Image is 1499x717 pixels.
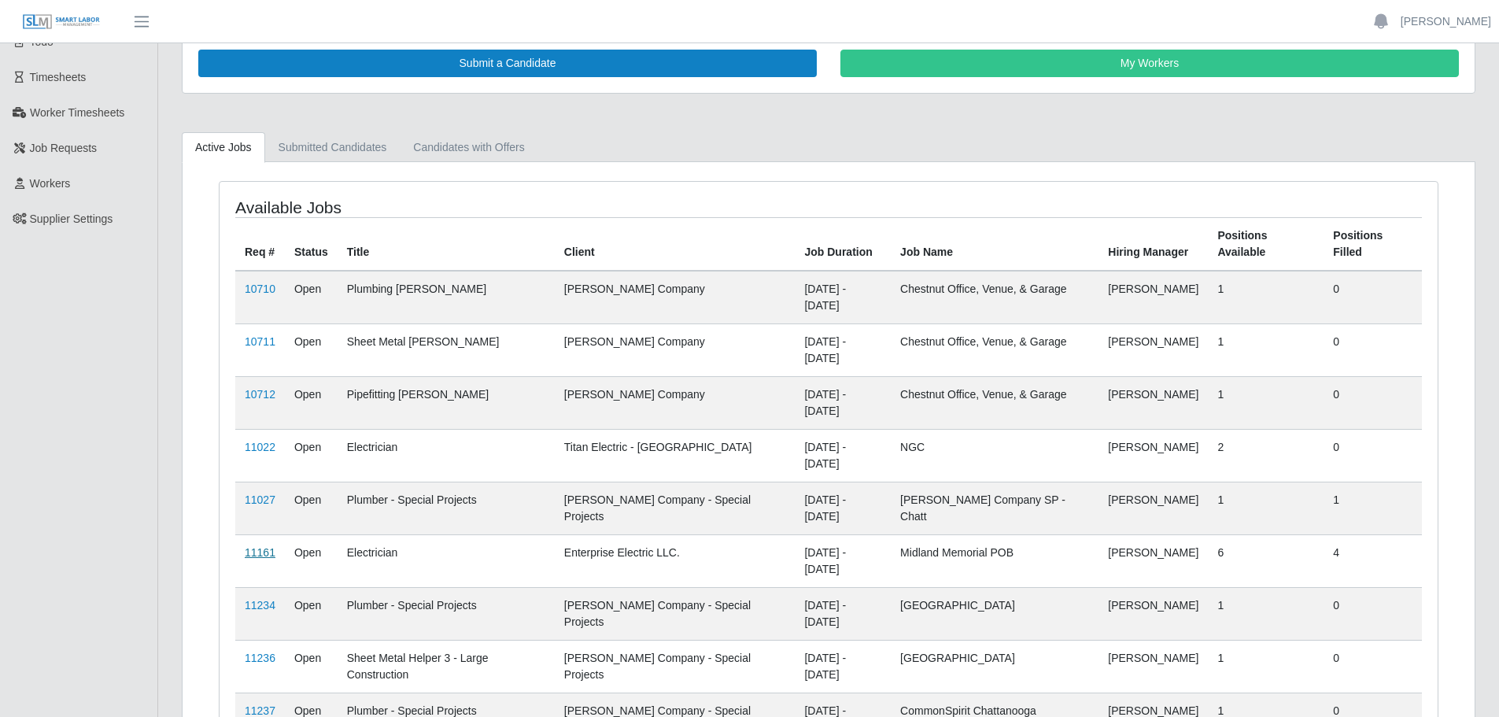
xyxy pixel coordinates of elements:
td: Open [285,323,338,376]
td: 1 [1208,376,1324,429]
span: Timesheets [30,71,87,83]
td: [DATE] - [DATE] [795,482,891,534]
a: Submit a Candidate [198,50,817,77]
h4: Available Jobs [235,198,716,217]
td: Titan Electric - [GEOGRAPHIC_DATA] [555,429,796,482]
td: 0 [1324,429,1422,482]
td: [PERSON_NAME] Company [555,376,796,429]
a: 11234 [245,599,275,612]
td: Plumber - Special Projects [338,587,555,640]
td: 4 [1324,534,1422,587]
a: Active Jobs [182,132,265,163]
td: [DATE] - [DATE] [795,429,891,482]
img: SLM Logo [22,13,101,31]
td: Open [285,640,338,693]
td: Chestnut Office, Venue, & Garage [891,376,1098,429]
span: Job Requests [30,142,98,154]
span: Workers [30,177,71,190]
a: Submitted Candidates [265,132,401,163]
td: Open [285,429,338,482]
td: Open [285,271,338,324]
td: Plumber - Special Projects [338,482,555,534]
td: [PERSON_NAME] [1098,376,1208,429]
td: 0 [1324,376,1422,429]
td: Chestnut Office, Venue, & Garage [891,323,1098,376]
td: [GEOGRAPHIC_DATA] [891,587,1098,640]
a: 11237 [245,704,275,717]
td: 0 [1324,323,1422,376]
a: 11161 [245,546,275,559]
td: [PERSON_NAME] Company [555,271,796,324]
td: [DATE] - [DATE] [795,323,891,376]
td: Open [285,482,338,534]
td: Sheet Metal [PERSON_NAME] [338,323,555,376]
a: 11027 [245,493,275,506]
td: 1 [1208,323,1324,376]
th: Job Duration [795,217,891,271]
td: Sheet Metal Helper 3 - Large Construction [338,640,555,693]
td: Enterprise Electric LLC. [555,534,796,587]
td: [PERSON_NAME] Company SP - Chatt [891,482,1098,534]
a: 11236 [245,652,275,664]
th: Hiring Manager [1098,217,1208,271]
td: Open [285,587,338,640]
td: [PERSON_NAME] [1098,534,1208,587]
td: 2 [1208,429,1324,482]
th: Req # [235,217,285,271]
td: 6 [1208,534,1324,587]
td: 1 [1208,482,1324,534]
td: [PERSON_NAME] [1098,482,1208,534]
td: Pipefitting [PERSON_NAME] [338,376,555,429]
td: [PERSON_NAME] Company - Special Projects [555,640,796,693]
a: 10712 [245,388,275,401]
td: [PERSON_NAME] Company - Special Projects [555,482,796,534]
td: [PERSON_NAME] [1098,640,1208,693]
td: Plumbing [PERSON_NAME] [338,271,555,324]
td: [DATE] - [DATE] [795,271,891,324]
td: Electrician [338,429,555,482]
td: [DATE] - [DATE] [795,376,891,429]
th: Client [555,217,796,271]
td: [PERSON_NAME] [1098,587,1208,640]
td: 0 [1324,271,1422,324]
td: [PERSON_NAME] [1098,429,1208,482]
td: [GEOGRAPHIC_DATA] [891,640,1098,693]
a: 11022 [245,441,275,453]
td: Open [285,376,338,429]
td: 0 [1324,640,1422,693]
th: Positions Available [1208,217,1324,271]
td: [PERSON_NAME] [1098,323,1208,376]
td: [PERSON_NAME] Company - Special Projects [555,587,796,640]
td: 1 [1324,482,1422,534]
td: [DATE] - [DATE] [795,640,891,693]
a: [PERSON_NAME] [1401,13,1491,30]
span: Worker Timesheets [30,106,124,119]
th: Positions Filled [1324,217,1422,271]
td: 1 [1208,640,1324,693]
a: Candidates with Offers [400,132,537,163]
td: 0 [1324,587,1422,640]
th: Title [338,217,555,271]
span: Supplier Settings [30,213,113,225]
td: Chestnut Office, Venue, & Garage [891,271,1098,324]
th: Job Name [891,217,1098,271]
a: My Workers [840,50,1459,77]
td: [DATE] - [DATE] [795,534,891,587]
th: Status [285,217,338,271]
a: 10711 [245,335,275,348]
td: Midland Memorial POB [891,534,1098,587]
td: 1 [1208,587,1324,640]
td: [PERSON_NAME] Company [555,323,796,376]
td: 1 [1208,271,1324,324]
a: 10710 [245,283,275,295]
td: Electrician [338,534,555,587]
td: [PERSON_NAME] [1098,271,1208,324]
td: NGC [891,429,1098,482]
td: [DATE] - [DATE] [795,587,891,640]
td: Open [285,534,338,587]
